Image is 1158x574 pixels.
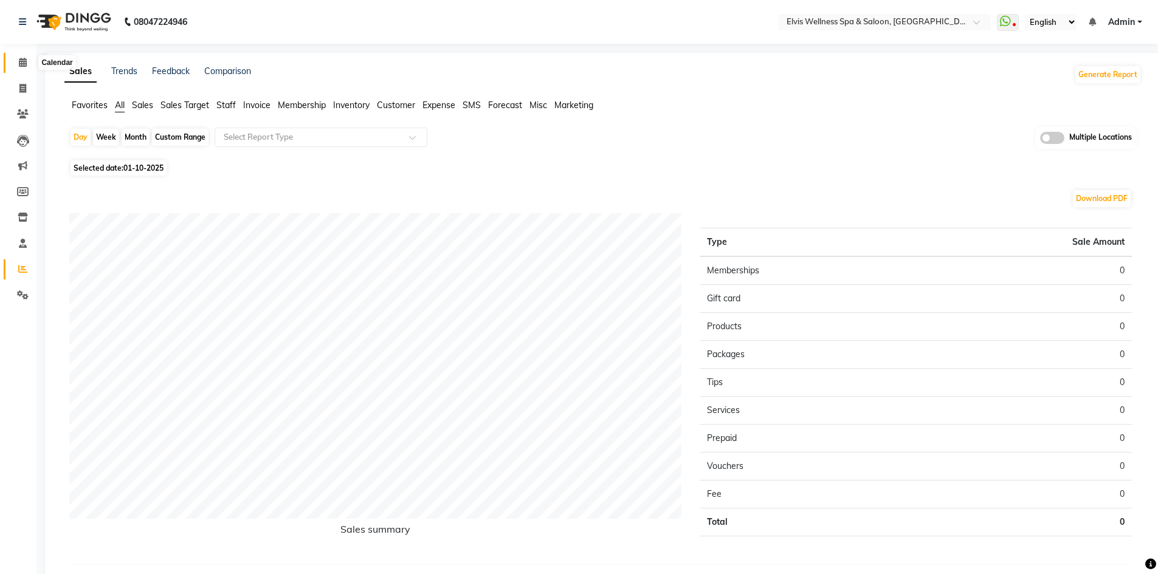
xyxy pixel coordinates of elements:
[71,129,91,146] div: Day
[700,284,915,312] td: Gift card
[700,368,915,396] td: Tips
[1073,190,1131,207] button: Download PDF
[243,100,271,111] span: Invoice
[123,163,164,173] span: 01-10-2025
[916,256,1132,285] td: 0
[422,100,455,111] span: Expense
[700,424,915,452] td: Prepaid
[916,452,1132,480] td: 0
[152,129,209,146] div: Custom Range
[31,5,114,39] img: logo
[72,100,108,111] span: Favorites
[916,396,1132,424] td: 0
[916,508,1132,536] td: 0
[115,100,125,111] span: All
[122,129,150,146] div: Month
[333,100,370,111] span: Inventory
[160,100,209,111] span: Sales Target
[916,480,1132,508] td: 0
[93,129,119,146] div: Week
[463,100,481,111] span: SMS
[488,100,522,111] span: Forecast
[916,312,1132,340] td: 0
[916,368,1132,396] td: 0
[700,340,915,368] td: Packages
[700,480,915,508] td: Fee
[554,100,593,111] span: Marketing
[700,508,915,536] td: Total
[71,160,167,176] span: Selected date:
[111,66,137,77] a: Trends
[916,228,1132,256] th: Sale Amount
[1069,132,1132,144] span: Multiple Locations
[700,312,915,340] td: Products
[700,396,915,424] td: Services
[278,100,326,111] span: Membership
[377,100,415,111] span: Customer
[916,284,1132,312] td: 0
[529,100,547,111] span: Misc
[916,424,1132,452] td: 0
[1108,16,1135,29] span: Admin
[700,256,915,285] td: Memberships
[700,228,915,256] th: Type
[134,5,187,39] b: 08047224946
[38,55,75,70] div: Calendar
[152,66,190,77] a: Feedback
[1075,66,1140,83] button: Generate Report
[132,100,153,111] span: Sales
[700,452,915,480] td: Vouchers
[916,340,1132,368] td: 0
[204,66,251,77] a: Comparison
[69,524,681,540] h6: Sales summary
[216,100,236,111] span: Staff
